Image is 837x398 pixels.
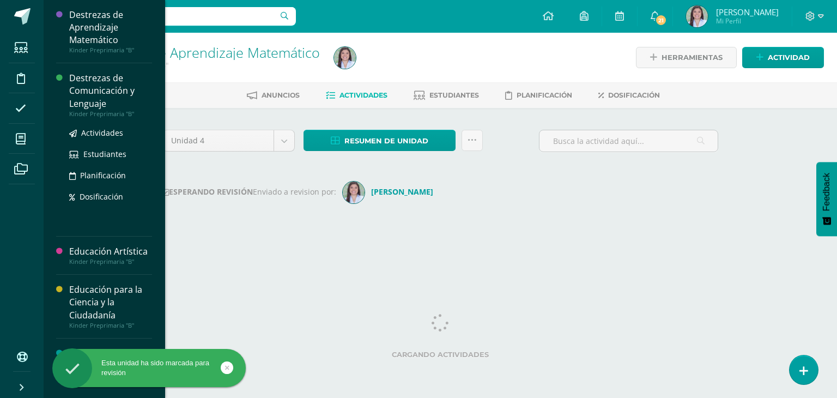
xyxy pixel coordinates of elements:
strong: ESPERANDO REVISIÓN [162,186,253,197]
a: Planificación [69,169,152,182]
a: Dosificación [598,87,660,104]
a: Planificación [505,87,572,104]
button: Feedback - Mostrar encuesta [816,162,837,236]
a: Actividad [742,47,824,68]
div: Kinder Preprimaria "B" [69,46,152,54]
div: Kinder Preprimaria "B" [69,322,152,329]
span: Actividades [339,91,387,99]
span: Estudiantes [83,149,126,159]
div: Educación para la Ciencia y la Ciudadanía [69,284,152,321]
a: Estudiantes [69,148,152,160]
a: Actividades [326,87,387,104]
span: Actividades [81,128,123,138]
h1: Destrezas de Aprendizaje Matemático [85,45,321,60]
a: Destrezas de Aprendizaje Matemático [85,43,320,62]
span: Herramientas [662,47,723,68]
span: Planificación [80,170,126,180]
div: Destrezas de Aprendizaje Matemático [69,9,152,46]
span: Enviado a revision por: [253,186,336,197]
a: Estudiantes [414,87,479,104]
div: Destrezas de Comunicación y Lenguaje [69,72,152,110]
strong: [PERSON_NAME] [371,186,433,197]
span: Feedback [822,173,832,211]
a: Resumen de unidad [304,130,456,151]
span: Dosificación [608,91,660,99]
span: Estudiantes [429,91,479,99]
span: [PERSON_NAME] [716,7,779,17]
div: Kinder Preprimaria "B" [69,110,152,118]
a: Educación para la Ciencia y la CiudadaníaKinder Preprimaria "B" [69,284,152,329]
span: Anuncios [262,91,300,99]
a: [PERSON_NAME] [343,186,438,197]
a: HomeroomKinder Preprimaria "B" [69,347,152,367]
img: a86abc9001780d6b86cffa969339c4d3.png [343,182,365,203]
div: Esta unidad ha sido marcada para revisión [52,358,246,378]
a: Actividades [69,126,152,139]
span: Resumen de unidad [344,131,428,151]
a: Destrezas de Aprendizaje MatemáticoKinder Preprimaria "B" [69,9,152,54]
span: Planificación [517,91,572,99]
a: Educación ArtísticaKinder Preprimaria "B" [69,245,152,266]
span: Actividad [768,47,810,68]
div: Kinder Preprimaria 'B' [85,60,321,70]
div: Kinder Preprimaria "B" [69,258,152,266]
input: Busca la actividad aquí... [539,130,718,152]
span: Unidad 4 [171,130,265,151]
a: Herramientas [636,47,737,68]
a: Destrezas de Comunicación y LenguajeKinder Preprimaria "B" [69,72,152,117]
img: d06421c2de728afe9ed44ad80712ffbc.png [334,47,356,69]
div: Homeroom [69,347,152,360]
label: Cargando actividades [162,351,718,359]
span: 21 [655,14,667,26]
span: Dosificación [80,191,123,202]
a: Anuncios [247,87,300,104]
a: Unidad 4 [163,130,294,151]
input: Busca un usuario... [51,7,296,26]
a: Dosificación [69,190,152,203]
div: Educación Artística [69,245,152,258]
img: d06421c2de728afe9ed44ad80712ffbc.png [686,5,708,27]
span: Mi Perfil [716,16,779,26]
